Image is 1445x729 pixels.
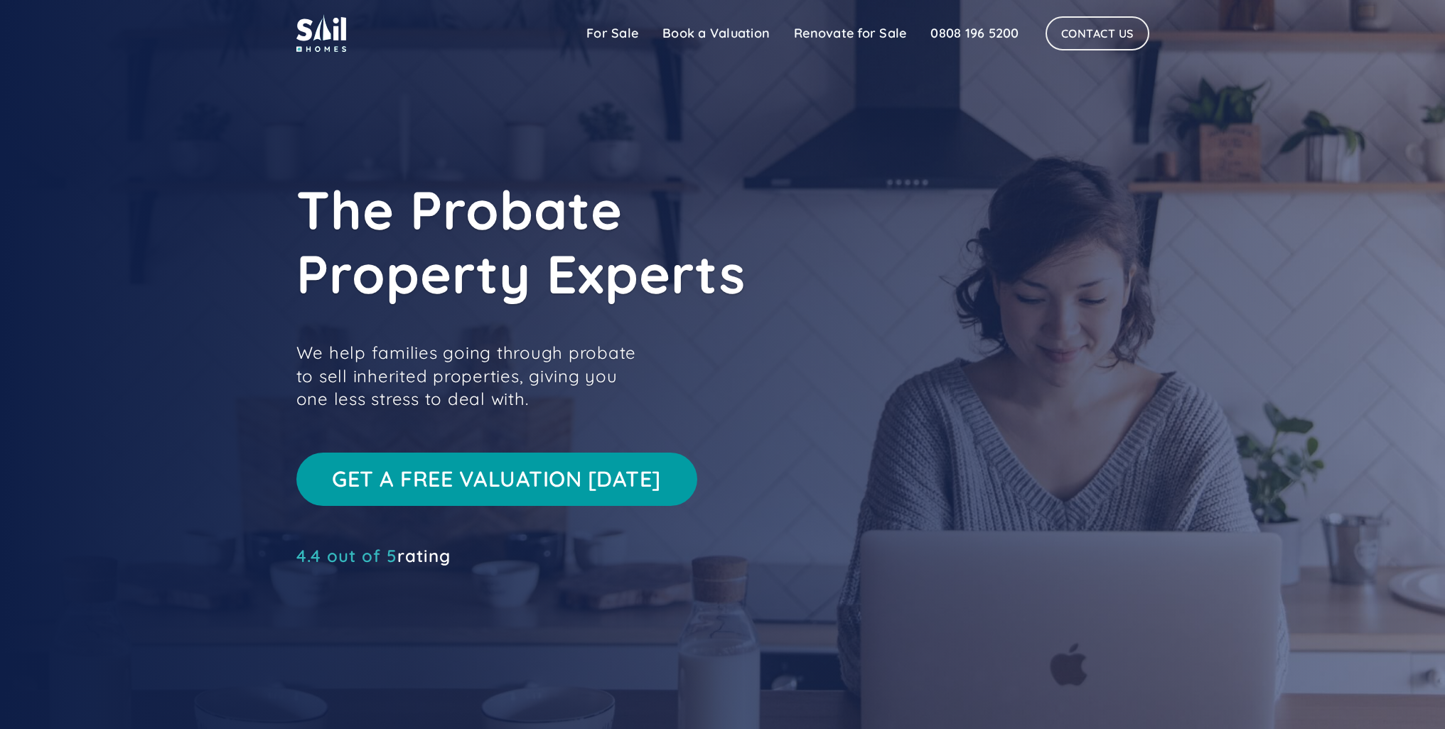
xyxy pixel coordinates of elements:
a: Get a free valuation [DATE] [296,453,697,505]
a: 4.4 out of 5rating [296,549,451,563]
h1: The Probate Property Experts [296,178,936,306]
a: Contact Us [1046,16,1149,50]
div: rating [296,549,451,563]
span: 4.4 out of 5 [296,545,397,566]
a: For Sale [574,19,650,48]
a: Book a Valuation [650,19,782,48]
img: sail home logo [296,14,346,52]
a: 0808 196 5200 [918,19,1031,48]
p: We help families going through probate to sell inherited properties, giving you one less stress t... [296,341,652,410]
iframe: Customer reviews powered by Trustpilot [296,570,510,587]
a: Renovate for Sale [782,19,918,48]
